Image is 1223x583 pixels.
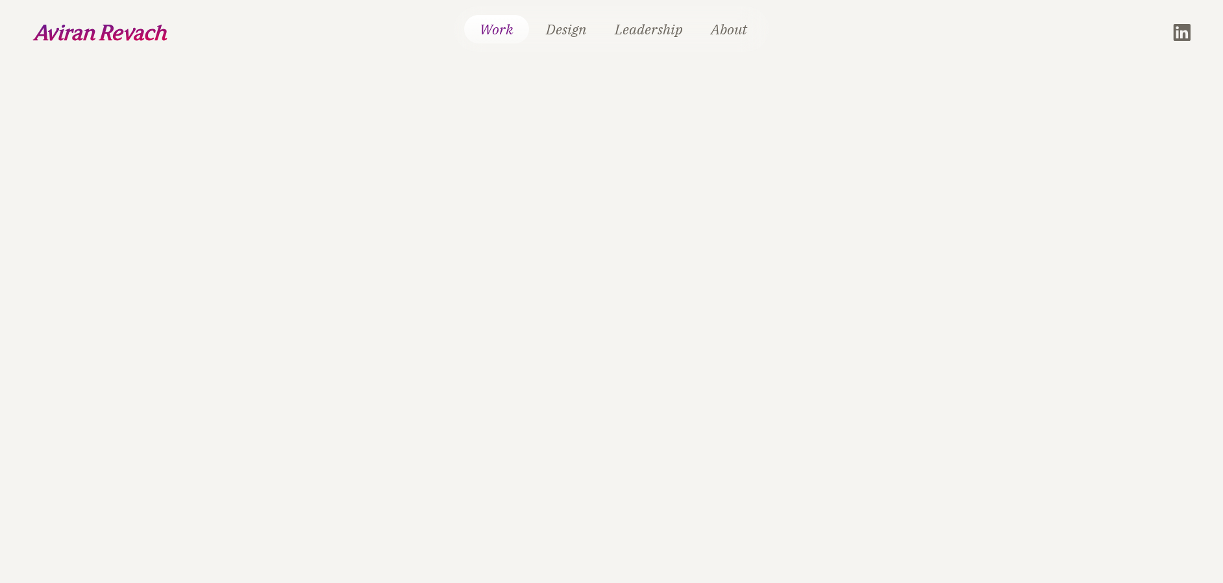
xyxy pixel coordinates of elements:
[32,24,167,41] img: Aviran Revach
[534,15,598,43] a: Design
[464,15,529,43] a: Work
[700,15,759,43] a: About
[603,15,694,43] a: Leadership
[32,24,167,41] a: home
